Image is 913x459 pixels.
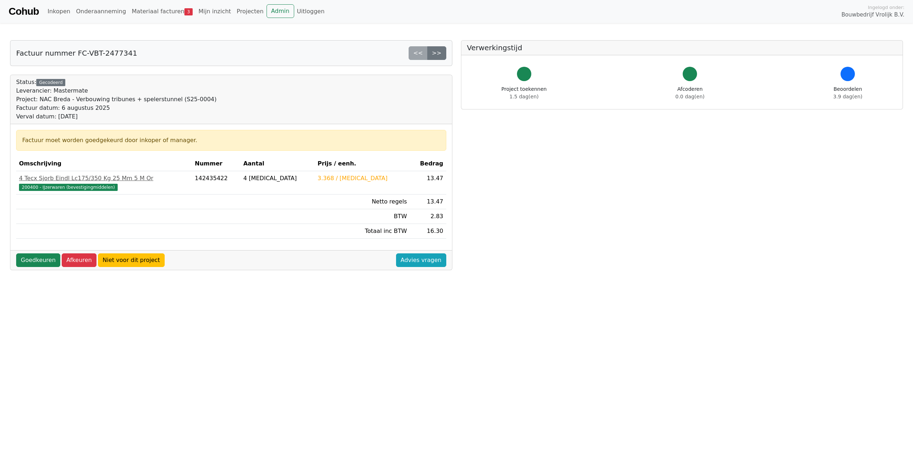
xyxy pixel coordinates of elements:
th: Bedrag [410,156,446,171]
div: Gecodeerd [36,79,65,86]
a: Projecten [234,4,267,19]
a: Materiaal facturen3 [129,4,196,19]
div: Factuur datum: 6 augustus 2025 [16,104,217,112]
a: Uitloggen [294,4,328,19]
span: Ingelogd onder: [868,4,904,11]
a: Niet voor dit project [98,253,165,267]
a: Goedkeuren [16,253,60,267]
h5: Factuur nummer FC-VBT-2477341 [16,49,137,57]
td: 142435422 [192,171,240,195]
td: 13.47 [410,195,446,209]
th: Prijs / eenh. [315,156,410,171]
div: Factuur moet worden goedgekeurd door inkoper of manager. [22,136,440,145]
span: 0.0 dag(en) [676,94,705,99]
a: >> [427,46,446,60]
a: Inkopen [44,4,73,19]
div: Verval datum: [DATE] [16,112,217,121]
div: Project: NAC Breda - Verbouwing tribunes + spelerstunnel (S25-0004) [16,95,217,104]
span: 1.5 dag(en) [509,94,538,99]
span: Bouwbedrijf Vrolijk B.V. [841,11,904,19]
a: Mijn inzicht [196,4,234,19]
td: 2.83 [410,209,446,224]
td: Netto regels [315,195,410,209]
th: Omschrijving [16,156,192,171]
span: 200400 - IJzerwaren (bevestigingmiddelen) [19,184,118,191]
div: Afcoderen [676,85,705,100]
div: 4 [MEDICAL_DATA] [243,174,312,183]
td: Totaal inc BTW [315,224,410,239]
div: Leverancier: Mastermate [16,86,217,95]
a: Admin [267,4,294,18]
td: BTW [315,209,410,224]
span: 3 [184,8,193,15]
a: Advies vragen [396,253,446,267]
a: Cohub [9,3,39,20]
a: Onderaanneming [73,4,129,19]
span: 3.9 dag(en) [833,94,862,99]
div: 4 Tecx Sjorb Eindl Lc175/350 Kg 25 Mm 5 M Or [19,174,189,183]
th: Nummer [192,156,240,171]
div: Project toekennen [502,85,547,100]
td: 16.30 [410,224,446,239]
div: Beoordelen [833,85,862,100]
td: 13.47 [410,171,446,195]
th: Aantal [240,156,315,171]
a: Afkeuren [62,253,97,267]
div: 3.368 / [MEDICAL_DATA] [317,174,407,183]
div: Status: [16,78,217,121]
h5: Verwerkingstijd [467,43,897,52]
a: 4 Tecx Sjorb Eindl Lc175/350 Kg 25 Mm 5 M Or200400 - IJzerwaren (bevestigingmiddelen) [19,174,189,191]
